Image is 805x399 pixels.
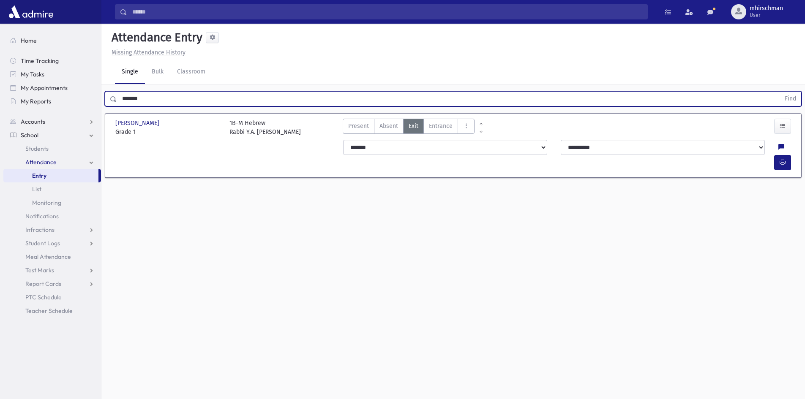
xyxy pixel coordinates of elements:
span: My Appointments [21,84,68,92]
a: Missing Attendance History [108,49,186,56]
a: Notifications [3,209,101,223]
span: Test Marks [25,266,54,274]
span: Students [25,145,49,152]
span: Time Tracking [21,57,59,65]
a: Home [3,34,101,47]
span: Meal Attendance [25,253,71,261]
a: Single [115,60,145,84]
a: Infractions [3,223,101,236]
span: Attendance [25,158,57,166]
a: Test Marks [3,263,101,277]
a: List [3,182,101,196]
a: Meal Attendance [3,250,101,263]
a: Classroom [170,60,212,84]
span: PTC Schedule [25,293,62,301]
span: Absent [379,122,398,130]
span: Accounts [21,118,45,125]
div: AttTypes [343,119,475,136]
span: Report Cards [25,280,61,288]
a: Teacher Schedule [3,304,101,318]
span: Present [348,122,369,130]
button: Find [780,92,801,106]
h5: Attendance Entry [108,30,202,45]
a: School [3,128,101,142]
span: Home [21,37,37,44]
span: List [32,185,41,193]
a: PTC Schedule [3,290,101,304]
span: Exit [409,122,418,130]
span: Student Logs [25,239,60,247]
a: Monitoring [3,196,101,209]
a: My Tasks [3,68,101,81]
a: Report Cards [3,277,101,290]
span: Infractions [25,226,55,233]
a: Students [3,142,101,155]
span: Entry [32,172,46,179]
span: Grade 1 [115,128,221,136]
u: Missing Attendance History [112,49,186,56]
a: Accounts [3,115,101,128]
a: Bulk [145,60,170,84]
a: Time Tracking [3,54,101,68]
img: AdmirePro [7,3,55,20]
span: [PERSON_NAME] [115,119,161,128]
a: My Appointments [3,81,101,95]
span: Monitoring [32,199,61,206]
span: My Tasks [21,71,44,78]
div: 1B-M Hebrew Rabbi Y.A. [PERSON_NAME] [229,119,301,136]
span: Teacher Schedule [25,307,73,315]
span: School [21,131,38,139]
input: Search [127,4,647,19]
span: mhirschman [750,5,783,12]
span: User [750,12,783,19]
a: Student Logs [3,236,101,250]
a: Attendance [3,155,101,169]
span: Entrance [429,122,453,130]
span: Notifications [25,212,59,220]
span: My Reports [21,98,51,105]
a: My Reports [3,95,101,108]
a: Entry [3,169,98,182]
